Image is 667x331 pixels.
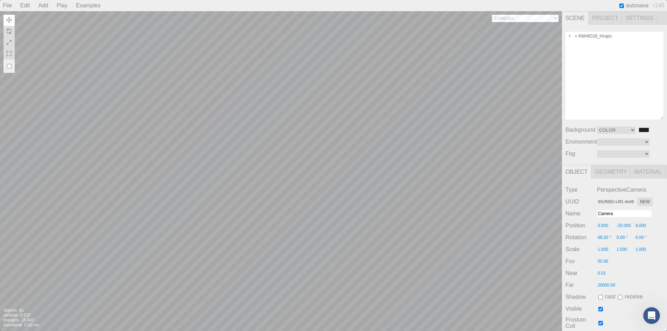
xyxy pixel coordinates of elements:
[565,211,597,217] span: Name
[565,282,597,288] span: Far
[637,198,653,206] button: New
[64,136,87,142] a: HelpHero
[591,165,631,179] span: Geometry
[14,135,126,143] div: ⚡ by
[565,246,597,253] span: Scale
[562,12,589,25] span: Scene
[565,139,597,145] span: Environment
[6,17,12,23] img: Translate (W)
[565,234,597,241] span: Rotation
[14,5,39,11] span: Support
[565,199,597,205] span: UUID
[93,236,117,241] span: Messages
[14,62,126,74] p: How can we help?
[565,270,597,276] span: Near
[27,236,43,241] span: Home
[14,88,117,96] div: Send us a message
[6,51,12,56] img: Toggle Multiple Selection (M)
[605,294,615,300] span: cast
[14,50,126,62] p: Hi CHILAMKURTHI
[14,118,126,132] button: Start a tour
[565,317,597,329] span: Frustum Cull
[565,222,597,229] span: Position
[565,258,597,264] span: Fov
[626,2,649,9] span: autosave
[6,28,12,34] img: Rotate (E)
[622,12,658,25] span: Settings
[70,219,140,247] button: Messages
[589,12,622,25] span: Project
[565,294,597,300] span: Shadow
[565,306,597,312] span: Visible
[565,32,663,40] div: KMn8O16_Hcaps
[565,127,597,133] span: Background
[565,151,597,157] span: Fog
[6,40,12,45] img: Scale (R)
[120,11,133,24] div: Close
[7,61,12,72] input: Local
[565,187,597,193] span: Type
[14,96,117,103] div: We'll be back online [DATE]
[631,165,666,179] span: Material
[643,307,660,324] iframe: Intercom live chat
[597,187,646,193] span: PerspectiveCamera
[95,11,109,25] img: Profile image for Timur
[562,165,591,179] span: Object
[7,82,133,109] div: Send us a messageWe'll be back online [DATE]
[625,294,643,300] span: receive
[14,13,59,25] img: logo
